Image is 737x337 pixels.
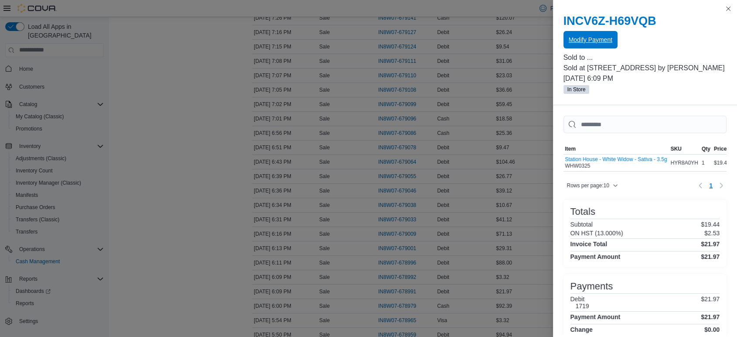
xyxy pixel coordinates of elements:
[704,230,720,237] p: $2.53
[567,86,586,93] span: In Store
[570,281,613,292] h3: Payments
[716,180,727,191] button: Next page
[702,145,710,152] span: Qty
[563,180,621,191] button: Rows per page:10
[563,116,727,133] input: This is a search bar. As you type, the results lower in the page will automatically filter.
[570,241,607,248] h4: Invoice Total
[714,145,727,152] span: Price
[563,52,727,63] p: Sold to ...
[704,326,720,333] h4: $0.00
[563,144,669,154] button: Item
[695,180,706,191] button: Previous page
[700,158,712,168] div: 1
[700,144,712,154] button: Qty
[563,85,590,94] span: In Store
[565,145,576,152] span: Item
[695,179,727,193] nav: Pagination for table: MemoryTable from EuiInMemoryTable
[701,253,720,260] h4: $21.97
[701,241,720,248] h4: $21.97
[712,158,732,168] div: $19.44
[570,313,621,320] h4: Payment Amount
[570,296,589,303] h6: Debit
[671,159,698,166] span: HYR8A0YH
[701,313,720,320] h4: $21.97
[706,179,716,193] button: Page 1 of 1
[669,144,700,154] button: SKU
[671,145,682,152] span: SKU
[570,253,621,260] h4: Payment Amount
[709,181,713,190] span: 1
[706,179,716,193] ul: Pagination for table: MemoryTable from EuiInMemoryTable
[563,73,727,84] p: [DATE] 6:09 PM
[569,35,612,44] span: Modify Payment
[570,230,623,237] h6: ON HST (13.000%)
[563,31,618,48] button: Modify Payment
[701,221,720,228] p: $19.44
[712,144,732,154] button: Price
[576,303,589,309] h6: 1719
[565,156,667,169] div: WHW0325
[563,63,727,73] p: Sold at [STREET_ADDRESS] by [PERSON_NAME]
[723,3,734,14] button: Close this dialog
[563,14,727,28] h2: INCV6Z-H69VQB
[701,296,720,309] p: $21.97
[570,326,593,333] h4: Change
[565,156,667,162] button: Station House - White Widow - Sativa - 3.5g
[570,221,593,228] h6: Subtotal
[570,206,595,217] h3: Totals
[567,182,609,189] span: Rows per page : 10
